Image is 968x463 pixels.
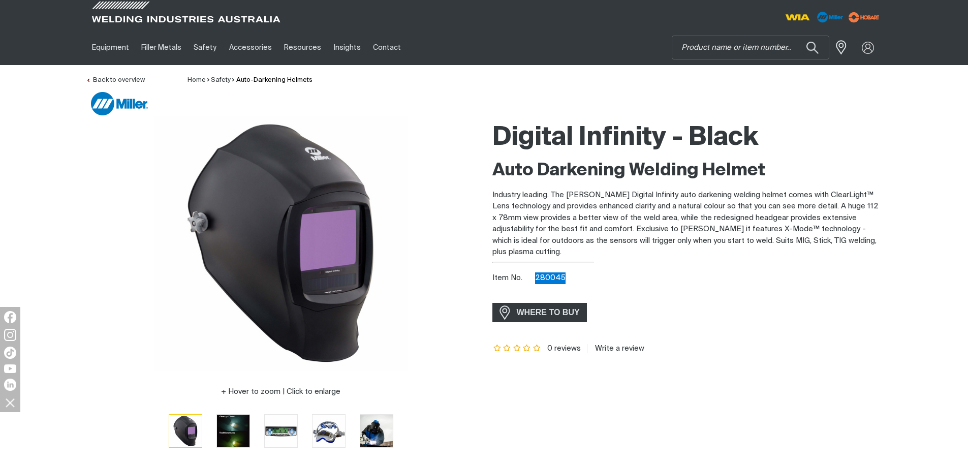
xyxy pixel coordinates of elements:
h2: Auto Darkening Welding Helmet [492,160,883,182]
a: Equipment [86,30,135,65]
img: TikTok [4,347,16,359]
img: Digital Infinity - Black [217,415,249,447]
a: Accessories [223,30,278,65]
a: Filler Metals [135,30,188,65]
span: 280045 [535,274,566,282]
a: Auto-Darkening Helmets [236,77,313,83]
img: Digital Infinity - Black [169,415,202,447]
img: hide socials [2,394,19,411]
h1: Digital Infinity - Black [492,121,883,155]
button: Search products [795,36,830,59]
span: Rating: {0} [492,345,542,352]
img: Digital Infinity - Black [265,415,297,447]
img: YouTube [4,364,16,373]
button: Hover to zoom | Click to enlarge [215,386,347,398]
span: Item No. [492,272,534,284]
button: Go to slide 2 [216,414,250,448]
img: Digital Infinity - Black [360,415,393,447]
img: Digital Infinity - Black [313,415,345,447]
p: Industry leading. The [PERSON_NAME] Digital Infinity auto darkening welding helmet comes with Cle... [492,190,883,258]
a: Back to overview of Auto-Darkening Helmets [86,77,145,83]
a: Home [188,77,206,83]
a: Insights [327,30,366,65]
button: Go to slide 5 [360,414,393,448]
span: WHERE TO BUY [510,304,586,321]
img: Instagram [4,329,16,341]
a: Write a review [587,344,644,353]
a: Safety [211,77,231,83]
nav: Breadcrumb [188,75,313,85]
a: Resources [278,30,327,65]
button: Go to slide 4 [312,414,346,448]
img: miller [846,10,883,25]
button: Go to slide 3 [264,414,298,448]
a: Safety [188,30,223,65]
a: Contact [367,30,407,65]
input: Product name or item number... [672,36,829,59]
nav: Main [86,30,683,65]
img: Facebook [4,311,16,323]
span: 0 reviews [547,345,581,352]
button: Go to slide 1 [169,414,202,448]
a: WHERE TO BUY [492,303,587,322]
img: Digital Infinity - Black [154,116,408,371]
img: LinkedIn [4,379,16,391]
